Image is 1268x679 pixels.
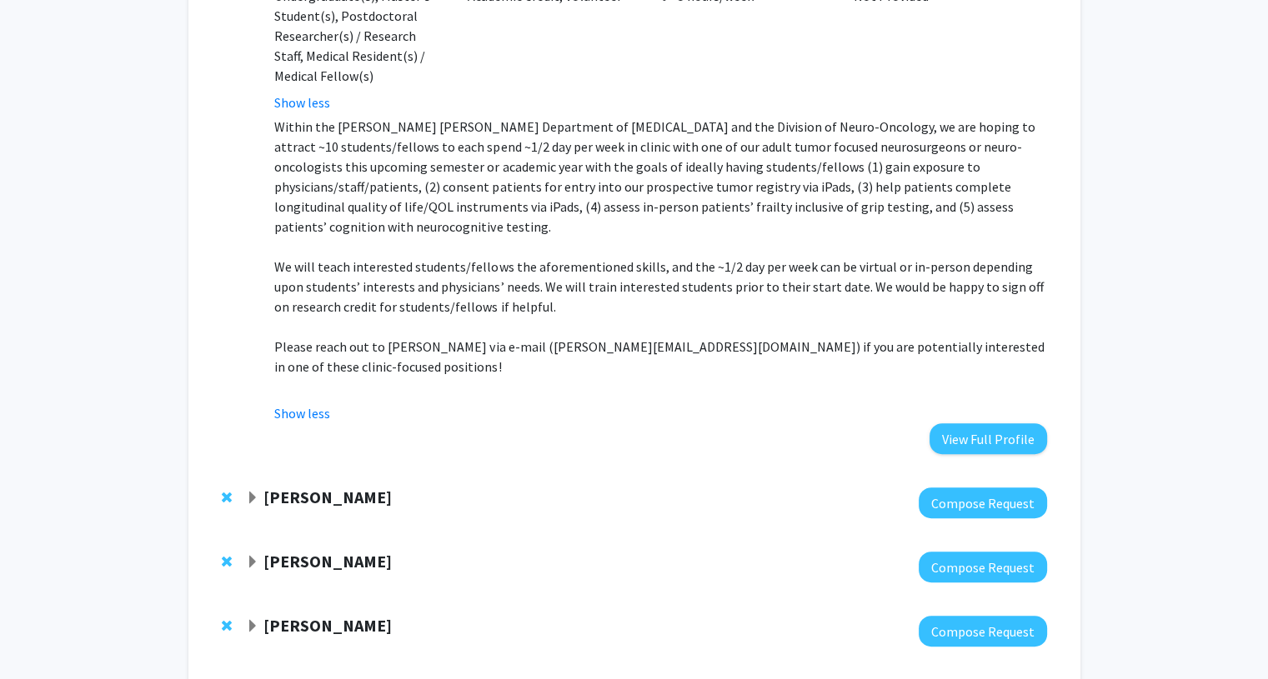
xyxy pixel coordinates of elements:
strong: [PERSON_NAME] [263,487,392,507]
button: Show less [274,403,330,423]
p: Please reach out to [PERSON_NAME] via e-mail ([PERSON_NAME][EMAIL_ADDRESS][DOMAIN_NAME]) if you a... [274,337,1046,377]
span: Expand Sixuan Li Bookmark [246,620,259,633]
span: Expand Yannis Paulus Bookmark [246,556,259,569]
span: Expand Arvind Pathak Bookmark [246,492,259,505]
button: Compose Request to Yannis Paulus [919,552,1047,582]
span: Remove Yannis Paulus from bookmarks [222,555,232,568]
p: Within the [PERSON_NAME] [PERSON_NAME] Department of [MEDICAL_DATA] and the Division of Neuro-Onc... [274,117,1046,237]
span: Remove Arvind Pathak from bookmarks [222,491,232,504]
button: Compose Request to Sixuan Li [919,616,1047,647]
button: Compose Request to Arvind Pathak [919,487,1047,518]
span: Remove Sixuan Li from bookmarks [222,619,232,632]
strong: [PERSON_NAME] [263,615,392,636]
p: We will teach interested students/fellows the aforementioned skills, and the ~1/2 day per week ca... [274,257,1046,317]
strong: [PERSON_NAME] [263,551,392,572]
button: Show less [274,92,330,112]
iframe: Chat [13,604,71,667]
button: View Full Profile [930,423,1047,454]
